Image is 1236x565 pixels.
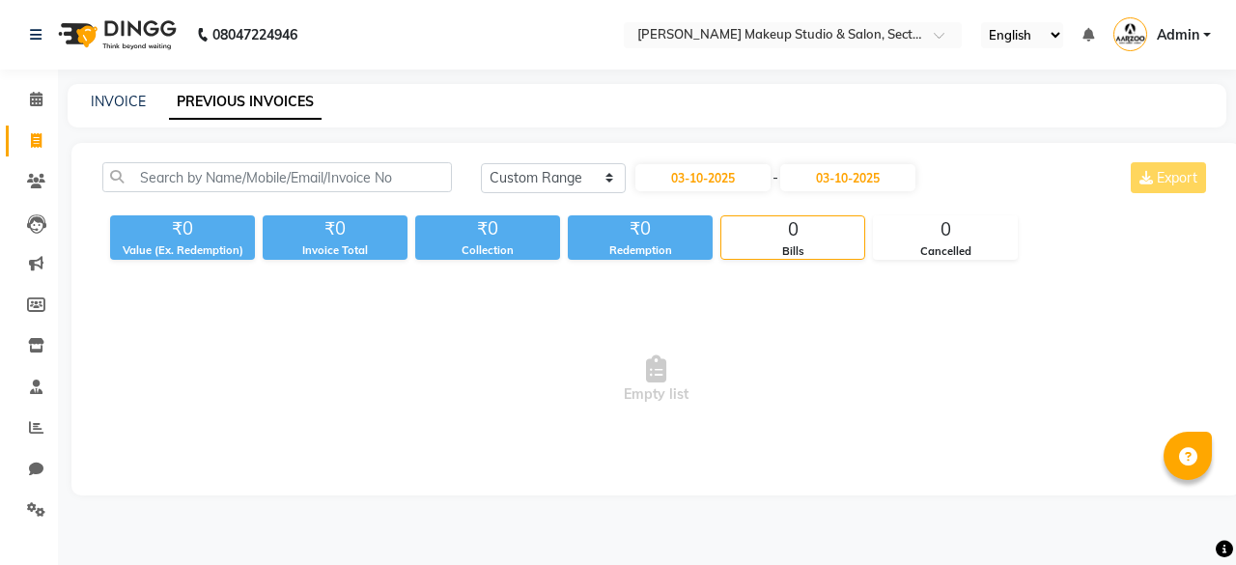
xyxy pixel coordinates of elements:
input: End Date [780,164,915,191]
div: ₹0 [263,215,407,242]
div: ₹0 [110,215,255,242]
img: logo [49,8,182,62]
div: Redemption [568,242,713,259]
span: Empty list [102,283,1210,476]
div: Bills [721,243,864,260]
span: - [772,168,778,188]
img: Admin [1113,17,1147,51]
span: Admin [1157,25,1199,45]
div: ₹0 [568,215,713,242]
div: ₹0 [415,215,560,242]
div: Cancelled [874,243,1017,260]
div: Invoice Total [263,242,407,259]
iframe: chat widget [1155,488,1217,546]
div: 0 [721,216,864,243]
input: Start Date [635,164,771,191]
div: Value (Ex. Redemption) [110,242,255,259]
div: 0 [874,216,1017,243]
b: 08047224946 [212,8,297,62]
a: PREVIOUS INVOICES [169,85,322,120]
a: INVOICE [91,93,146,110]
div: Collection [415,242,560,259]
input: Search by Name/Mobile/Email/Invoice No [102,162,452,192]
